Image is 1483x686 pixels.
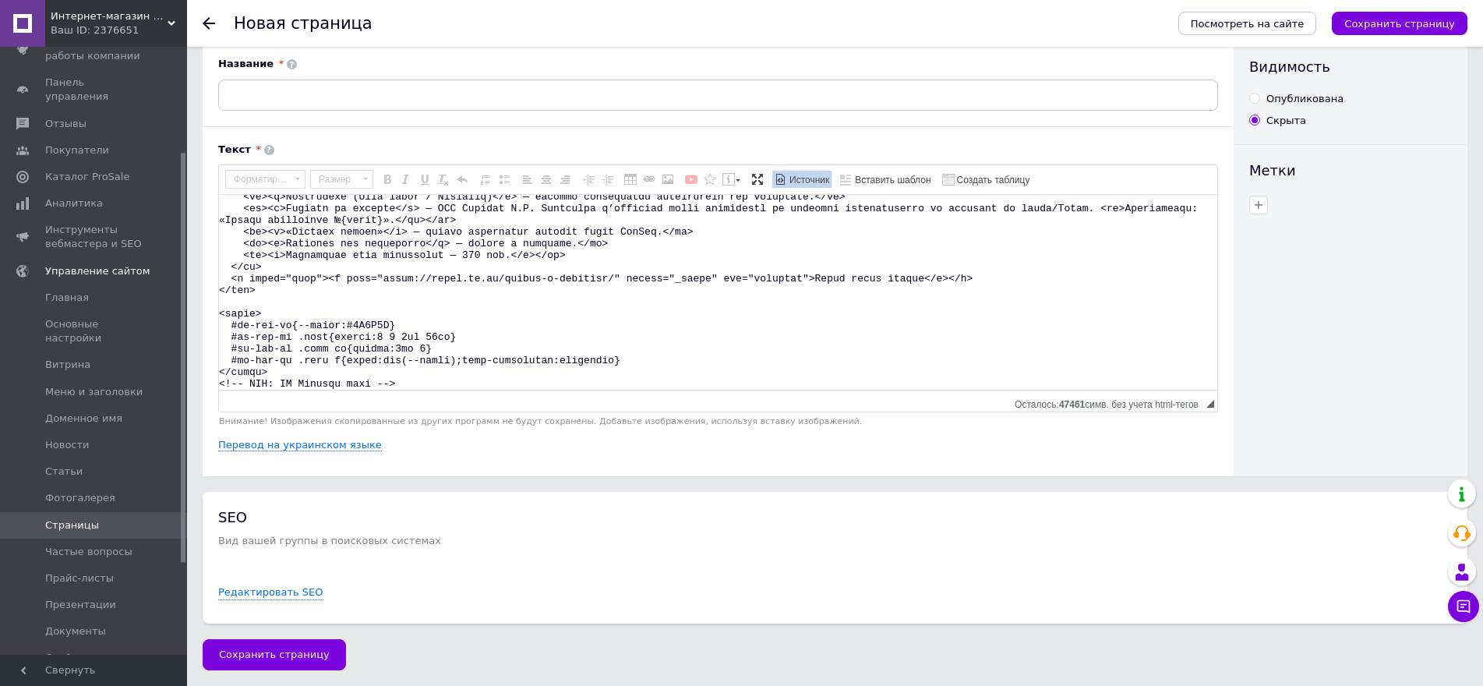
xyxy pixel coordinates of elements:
[454,171,471,188] a: Отменить (Ctrl+Z)
[45,412,122,426] span: Доменное имя
[219,649,330,660] span: Сохранить страницу
[219,195,1217,390] textarea: Визуальный текстовый редактор, 9AE05E5D-01A6-4158-8A1E-7C1647FDC33C
[955,174,1030,187] span: Создать таблицу
[720,171,743,188] a: Вставить сообщение
[580,171,597,188] a: Уменьшить отступ
[45,571,114,585] span: Прайс-листы
[45,264,150,278] span: Управление сайтом
[45,545,132,559] span: Частые вопросы
[1059,399,1085,410] span: 47461
[701,171,719,188] a: Вставить иконку
[1332,12,1467,35] button: Сохранить страницу
[45,385,143,399] span: Меню и заголовки
[218,439,382,451] a: Перевод на украинском языке
[641,171,658,188] a: Вставить/Редактировать ссылку (Ctrl+L)
[940,171,1033,188] a: Создать таблицу
[311,171,358,188] span: Размер
[45,624,106,638] span: Документы
[772,171,832,188] a: Источник
[45,491,115,505] span: Фотогалерея
[45,117,87,131] span: Отзывы
[45,35,144,63] span: Показатели работы компании
[1178,12,1317,35] button: Посмотреть на сайте
[496,171,513,188] a: Вставить / удалить маркированный список
[416,171,433,188] a: Подчеркнутый (Ctrl+U)
[435,171,452,188] a: Убрать форматирование
[45,317,144,345] span: Основные настройки
[45,651,99,665] span: Слайдеры
[45,518,99,532] span: Страницы
[225,170,305,189] a: Форматирование
[1448,591,1479,622] button: Чат с покупателем
[598,171,616,188] a: Увеличить отступ
[556,171,574,188] a: По правому краю
[519,171,536,188] a: По левому краю
[218,535,1452,546] p: Вид вашей группы в поисковых системах
[218,57,274,71] span: Название
[218,143,251,157] span: Текст
[853,174,930,187] span: Вставить шаблон
[51,9,168,23] span: Интернет-магазин детских товаров "Кузя"
[1249,161,1452,180] div: Метки
[203,639,346,670] button: Сохранить страницу
[1344,18,1455,30] span: Сохранить страницу
[1206,400,1214,408] span: Перетащите для изменения размера
[218,416,1218,426] div: Внимание! Изображения скопированные из других программ не будут сохранены. Добавьте изображения, ...
[234,14,373,33] h1: Новая страница
[226,171,290,188] span: Форматирование
[477,171,494,188] a: Вставить / удалить нумерованный список
[45,170,129,184] span: Каталог ProSale
[45,465,83,479] span: Статьи
[45,291,89,305] span: Главная
[1191,18,1305,30] span: Посмотреть на сайте
[310,170,373,189] a: Размер
[659,171,676,188] a: Изображение
[45,76,144,104] span: Панель управления
[203,17,215,30] div: Вернуться назад
[218,585,323,600] a: Редактировать SEO
[1266,114,1306,128] div: Скрыта
[397,171,415,188] a: Курсив (Ctrl+I)
[683,171,700,188] a: Добавить видео с YouTube
[379,171,396,188] a: Полужирный (Ctrl+B)
[45,223,144,251] span: Инструменты вебмастера и SEO
[45,358,90,372] span: Витрина
[51,23,187,37] div: Ваш ID: 2376651
[45,598,116,612] span: Презентации
[749,171,766,188] a: Развернуть
[787,174,829,187] span: Источник
[218,507,1452,527] h2: SEO
[838,171,933,188] a: Вставить шаблон
[1015,395,1206,410] div: Подсчет символов
[45,143,109,157] span: Покупатели
[538,171,555,188] a: По центру
[1266,92,1344,106] div: Опубликована
[45,438,90,452] span: Новости
[45,196,103,210] span: Аналитика
[1249,57,1452,76] div: Видимость
[622,171,639,188] a: Таблица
